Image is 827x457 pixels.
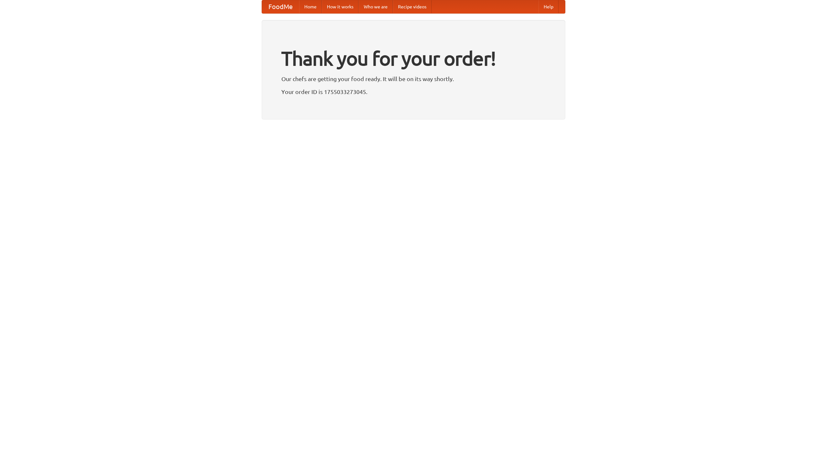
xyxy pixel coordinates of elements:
a: How it works [322,0,359,13]
a: Home [299,0,322,13]
a: Help [539,0,559,13]
p: Your order ID is 1755033273045. [281,87,546,97]
h1: Thank you for your order! [281,43,546,74]
a: FoodMe [262,0,299,13]
a: Who we are [359,0,393,13]
p: Our chefs are getting your food ready. It will be on its way shortly. [281,74,546,84]
a: Recipe videos [393,0,432,13]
